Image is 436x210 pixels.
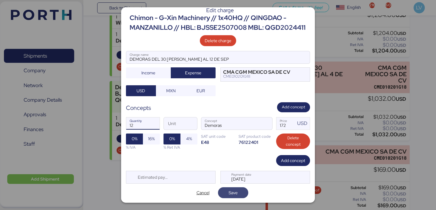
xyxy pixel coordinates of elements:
button: Add concept [277,102,310,112]
span: Save [229,189,238,196]
div: Chimon - G-Xin Machinery // 1x40HQ // QINGDAO - MANZANILLO // HBL: BJSSE2507008 MBL: QGD2024411 [130,13,310,33]
span: 4% [186,135,192,142]
span: USD [137,87,145,94]
button: Add concept [276,155,310,166]
input: Price [276,117,295,130]
div: SAT product code [239,134,272,139]
button: 4% [180,134,197,144]
button: 0% [163,134,180,144]
span: Delete charge [205,37,231,44]
input: Concept [201,117,258,130]
span: EUR [197,87,205,94]
span: 0% [132,135,137,142]
button: Cancel [188,187,218,198]
span: MXN [166,87,176,94]
div: 76122401 [239,139,272,145]
div: SAT unit code [201,134,235,139]
div: CME010201G18 [223,74,290,79]
input: Unit [164,117,197,130]
button: Income [126,67,171,78]
div: E48 [201,139,235,145]
button: Save [218,187,248,198]
button: Expense [171,67,216,78]
div: Edit charge [130,8,310,13]
span: 0% [169,135,175,142]
span: Delete concept [281,135,305,148]
span: Add concept [282,104,305,110]
span: 16% [148,135,155,142]
button: 16% [143,134,160,144]
input: Charge name [126,51,310,63]
span: Cancel [197,189,210,196]
button: MXN [156,85,186,96]
span: Expense [185,69,201,76]
div: % Ret IVA [163,144,197,150]
span: Add concept [281,157,305,164]
div: Concepts [126,103,151,112]
button: ConceptConcept [259,119,272,131]
button: USD [126,85,156,96]
div: USD [297,120,310,127]
div: % IVA [126,144,160,150]
button: 0% [126,134,143,144]
button: EUR [186,85,216,96]
input: Quantity [126,117,160,130]
div: CMA CGM MEXICO SA DE CV [223,70,290,74]
button: Delete charge [200,35,236,46]
button: Delete concept [276,134,310,149]
span: Income [141,69,155,76]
